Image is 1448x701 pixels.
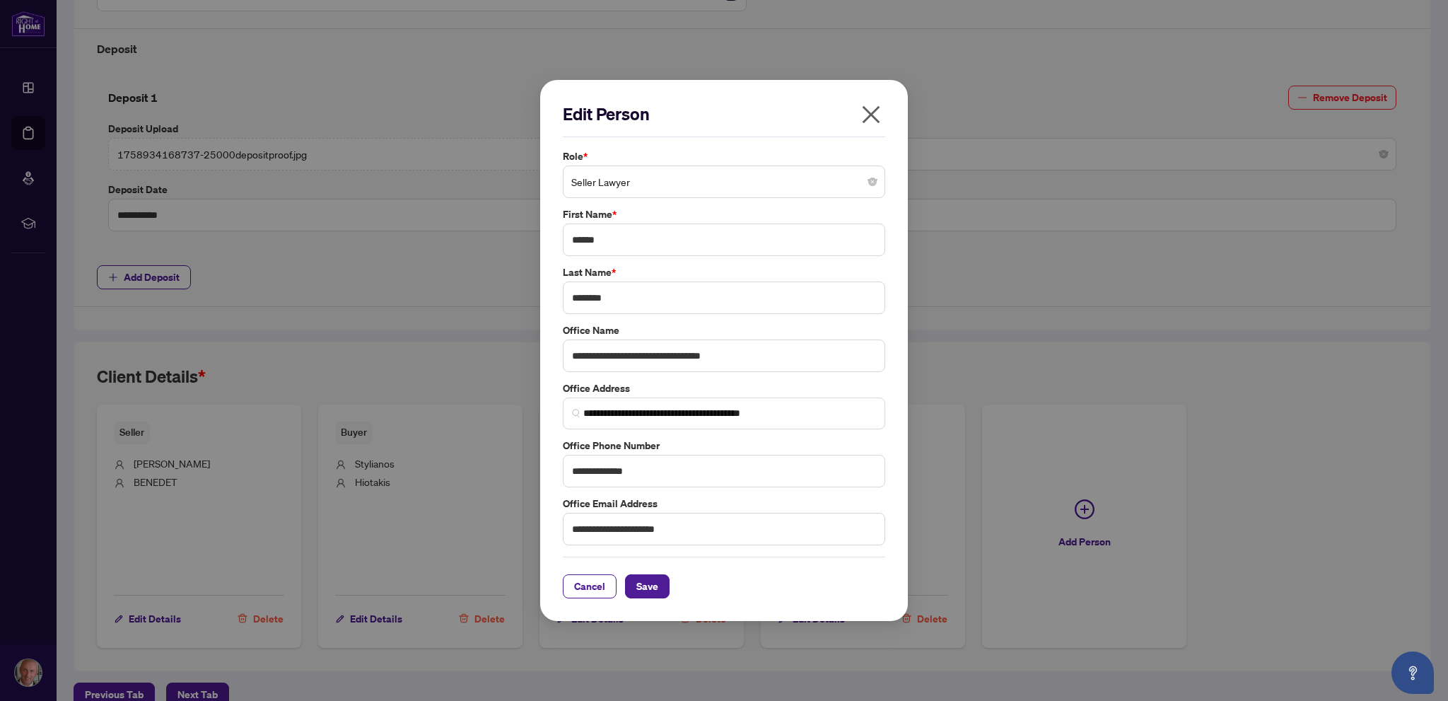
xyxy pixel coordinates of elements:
[23,37,34,48] img: website_grey.svg
[54,83,127,93] div: Domain Overview
[571,168,877,195] span: Seller Lawyer
[574,575,605,598] span: Cancel
[1391,651,1434,694] button: Open asap
[156,83,238,93] div: Keywords by Traffic
[563,381,885,396] label: Office Address
[563,496,885,511] label: Office Email Address
[860,103,882,126] span: close
[37,37,234,48] div: Domain: [PERSON_NAME][DOMAIN_NAME]
[563,323,885,338] label: Office Name
[40,23,69,34] div: v 4.0.25
[868,178,877,186] span: close-circle
[563,265,885,280] label: Last Name
[23,23,34,34] img: logo_orange.svg
[563,103,885,125] h2: Edit Person
[563,574,617,598] button: Cancel
[636,575,658,598] span: Save
[563,438,885,453] label: Office Phone Number
[572,409,580,417] img: search_icon
[625,574,670,598] button: Save
[563,207,885,222] label: First Name
[141,82,152,93] img: tab_keywords_by_traffic_grey.svg
[563,149,885,164] label: Role
[38,82,49,93] img: tab_domain_overview_orange.svg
